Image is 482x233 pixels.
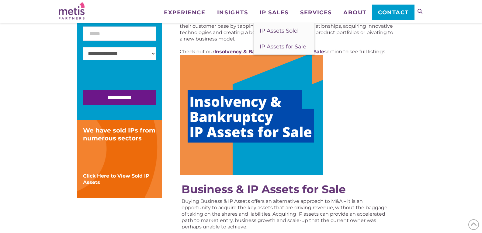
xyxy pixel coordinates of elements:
div: We have sold IPs from numerous sectors [83,126,156,142]
p: Check out our section to see full listings. [180,48,394,55]
iframe: reCAPTCHA [83,66,175,90]
a: IP Assets for Sale [254,39,314,55]
a: IP Assets Sold [254,23,314,39]
span: Insights [217,10,248,15]
span: Contact [378,10,409,15]
a: Insolvency & Bankruptcy IP Assets for Sale [214,49,324,55]
span: Experience [164,10,205,15]
span: IP Assets Sold [260,27,298,34]
a: Click Here to View Sold IP Assets [83,173,149,185]
span: IP Assets for Sale [260,43,306,50]
span: Services [300,10,331,15]
p: Buying Business & IP Assets offers an alternative approach to M&A – it is an opportunity to acqui... [182,198,391,230]
a: Business & IP Assets for Sale [182,182,346,196]
a: Contact [372,5,414,20]
img: Image [180,55,323,175]
span: IP Sales [260,10,289,15]
img: Metis Partners [59,2,85,19]
span: About [343,10,366,15]
span: Back to Top [468,219,479,230]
